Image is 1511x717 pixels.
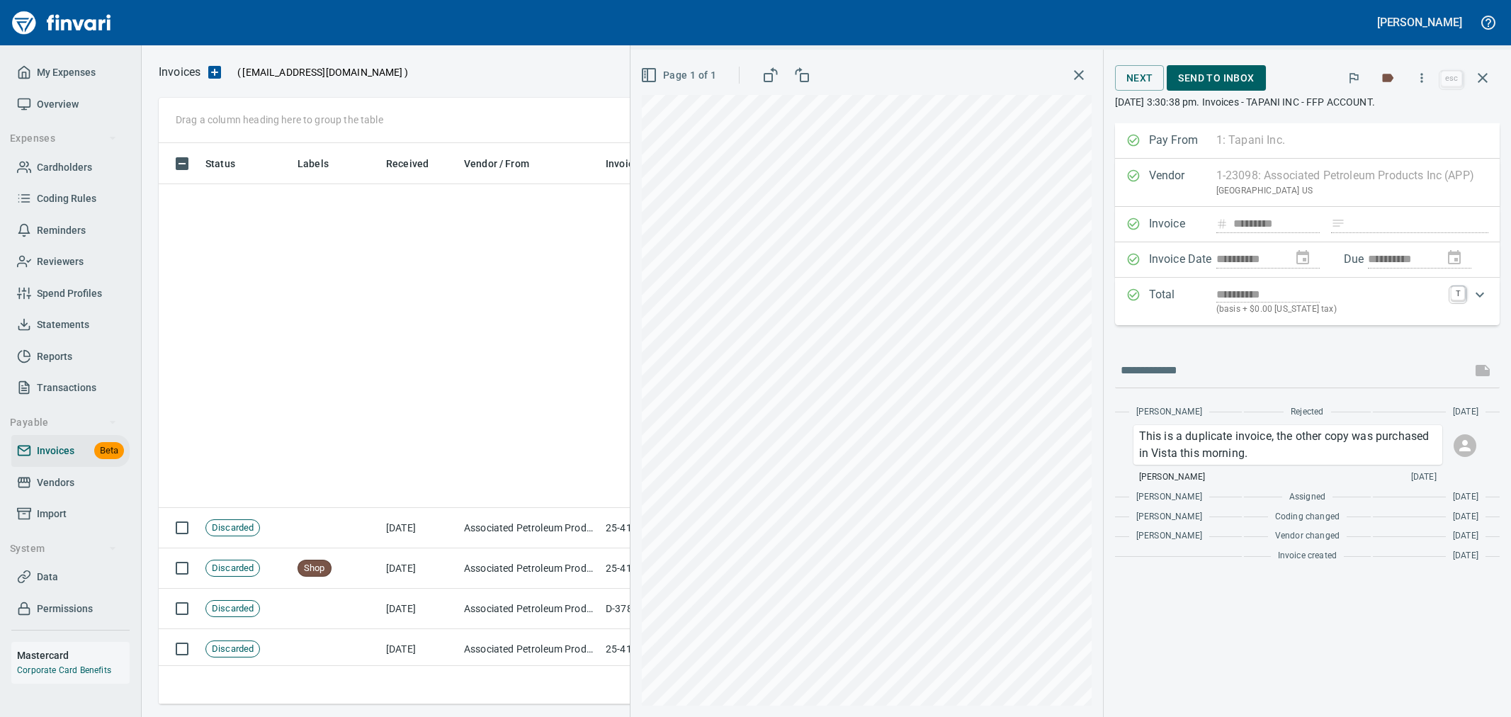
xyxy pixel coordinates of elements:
button: Send to Inbox [1167,65,1265,91]
span: Invoice Number [606,155,696,172]
span: Shop [298,562,331,575]
a: Transactions [11,372,130,404]
td: 25-413037AAA [600,629,706,670]
span: Invoice Number [606,155,678,172]
button: Payable [4,410,123,436]
span: Vendors [37,474,74,492]
p: This is a duplicate invoice, the other copy was purchased in Vista this morning. [1139,428,1437,462]
p: Drag a column heading here to group the table [176,113,383,127]
a: Statements [11,309,130,341]
h5: [PERSON_NAME] [1377,15,1462,30]
span: Coding changed [1275,510,1340,524]
button: More [1406,62,1437,94]
span: Vendor changed [1275,529,1340,543]
td: Associated Petroleum Products Inc (APP) (1-23098) [458,589,600,629]
a: Reviewers [11,246,130,278]
button: System [4,536,123,562]
a: InvoicesBeta [11,435,130,467]
a: Corporate Card Benefits [17,665,111,675]
span: Coding Rules [37,190,96,208]
a: T [1451,286,1465,300]
a: Finvari [9,6,115,40]
td: 25-417856 [600,548,706,589]
a: Vendors [11,467,130,499]
td: [DATE] [380,508,458,548]
a: Cardholders [11,152,130,184]
span: [DATE] [1411,470,1437,485]
p: Invoices [159,64,200,81]
a: Permissions [11,593,130,625]
td: Associated Petroleum Products Inc (APP) (1-23098) [458,548,600,589]
span: Assigned [1289,490,1325,504]
span: Status [205,155,254,172]
span: Received [386,155,447,172]
span: Next [1126,69,1153,87]
td: 25-413037AA [600,508,706,548]
span: Spend Profiles [37,285,102,303]
a: Spend Profiles [11,278,130,310]
span: [PERSON_NAME] [1139,470,1205,485]
span: Invoice created [1278,549,1337,563]
span: Labels [298,155,329,172]
span: [DATE] [1453,490,1478,504]
span: [DATE] [1453,549,1478,563]
div: Expand [1115,278,1500,325]
a: Coding Rules [11,183,130,215]
td: [DATE] [380,629,458,670]
span: Discarded [206,602,259,616]
span: [PERSON_NAME] [1136,529,1202,543]
td: [DATE] [380,589,458,629]
button: Next [1115,65,1165,91]
button: Flag [1338,62,1369,94]
span: Transactions [37,379,96,397]
h6: Mastercard [17,648,130,663]
td: D-378982-071725 [600,589,706,629]
span: Rejected [1291,405,1323,419]
span: Permissions [37,600,93,618]
span: [PERSON_NAME] [1136,405,1202,419]
span: My Expenses [37,64,96,81]
span: Reviewers [37,253,84,271]
span: Invoices [37,442,74,460]
span: Payable [10,414,117,431]
span: System [10,540,117,558]
span: Reports [37,348,72,366]
span: Expenses [10,130,117,147]
span: [PERSON_NAME] [1136,490,1202,504]
span: Statements [37,316,89,334]
a: Reports [11,341,130,373]
button: [PERSON_NAME] [1374,11,1466,33]
span: Status [205,155,235,172]
p: [DATE] 3:30:38 pm. Invoices - TAPANI INC - FFP ACCOUNT. [1115,95,1500,109]
span: Labels [298,155,347,172]
span: [DATE] [1453,405,1478,419]
span: Import [37,505,67,523]
button: Upload an Invoice [200,64,229,81]
nav: breadcrumb [159,64,200,81]
span: Cardholders [37,159,92,176]
span: [DATE] [1453,510,1478,524]
span: Page 1 of 1 [643,67,716,84]
p: Total [1149,286,1216,317]
a: Overview [11,89,130,120]
span: Vendor / From [464,155,529,172]
span: Data [37,568,58,586]
span: Reminders [37,222,86,239]
button: Page 1 of 1 [638,62,722,89]
span: Received [386,155,429,172]
span: [EMAIL_ADDRESS][DOMAIN_NAME] [241,65,404,79]
td: [DATE] [380,548,458,589]
a: Import [11,498,130,530]
span: Discarded [206,643,259,656]
a: esc [1441,71,1462,86]
button: Expenses [4,125,123,152]
span: This records your message into the invoice and notifies anyone mentioned [1466,354,1500,388]
span: [PERSON_NAME] [1136,510,1202,524]
span: Vendor / From [464,155,548,172]
span: Beta [94,443,124,459]
p: (basis + $0.00 [US_STATE] tax) [1216,303,1442,317]
span: [DATE] [1453,529,1478,543]
a: My Expenses [11,57,130,89]
span: Discarded [206,521,259,535]
a: Data [11,561,130,593]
